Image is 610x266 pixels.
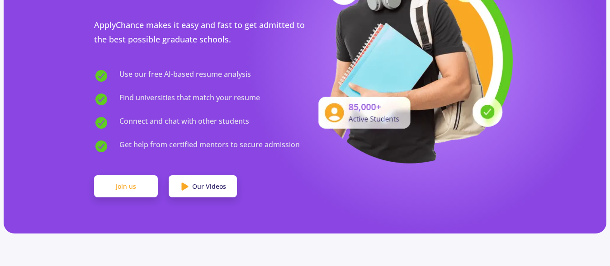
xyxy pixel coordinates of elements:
[119,116,249,130] span: Connect and chat with other students
[119,92,260,107] span: Find universities that match your resume
[119,139,300,154] span: Get help from certified mentors to secure admission
[169,175,237,198] a: Our Videos
[94,19,305,45] span: ApplyChance makes it easy and fast to get admitted to the best possible graduate schools.
[119,69,251,83] span: Use our free AI-based resume analysis
[94,175,158,198] a: Join us
[192,182,226,191] span: Our Videos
